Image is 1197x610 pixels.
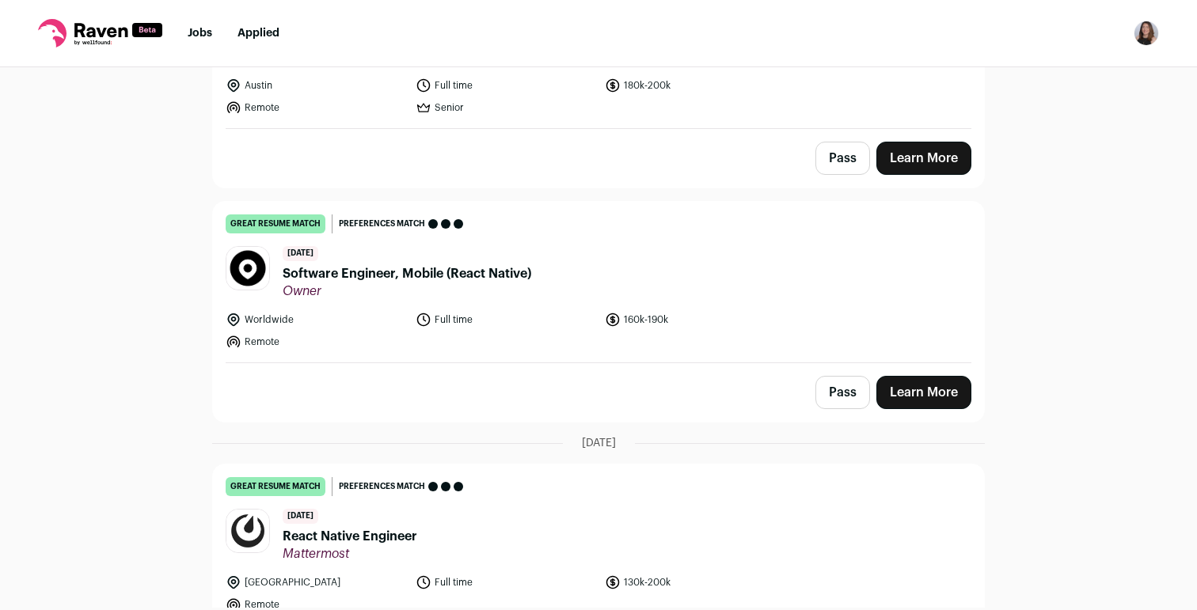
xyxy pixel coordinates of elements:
li: Full time [416,78,596,93]
li: 160k-190k [605,312,785,328]
img: 2eb62b4d4792738f724710ab33eec3824bca64625ef92523b1e8ca052664dc3b.jpg [226,510,269,552]
img: 11460517-medium_jpg [1134,21,1159,46]
li: Remote [226,334,406,350]
div: great resume match [226,214,325,233]
img: 2bd3b41998e85c0fc5b0e0f4a9927a33582c6f2e573377fd0696a580b74dab4f.jpg [226,247,269,290]
li: Full time [416,574,596,590]
a: Learn More [876,142,971,175]
span: [DATE] [582,435,616,451]
a: Jobs [188,28,212,39]
button: Pass [815,142,870,175]
span: Preferences match [339,479,425,494]
li: 130k-200k [605,574,785,590]
div: great resume match [226,477,325,496]
span: Software Engineer, Mobile (React Native) [283,264,531,283]
span: React Native Engineer [283,527,417,546]
span: Owner [283,283,531,299]
span: [DATE] [283,509,318,524]
span: [DATE] [283,246,318,261]
li: Senior [416,100,596,116]
li: Remote [226,100,406,116]
span: Mattermost [283,546,417,562]
li: [GEOGRAPHIC_DATA] [226,574,406,590]
li: Full time [416,312,596,328]
span: Preferences match [339,216,425,232]
li: Worldwide [226,312,406,328]
button: Open dropdown [1134,21,1159,46]
a: Learn More [876,376,971,409]
li: Austin [226,78,406,93]
li: 180k-200k [605,78,785,93]
a: great resume match Preferences match [DATE] Software Engineer, Mobile (React Native) Owner Worldw... [213,202,984,362]
a: Applied [237,28,279,39]
button: Pass [815,376,870,409]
